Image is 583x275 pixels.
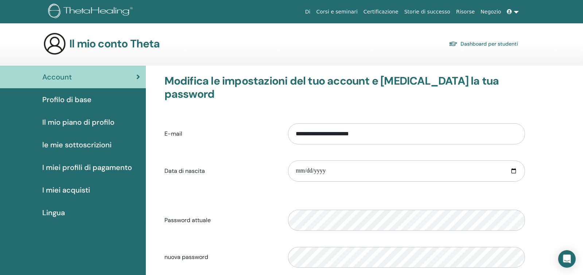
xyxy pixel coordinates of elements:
[558,250,576,268] div: Open Intercom Messenger
[43,32,66,55] img: generic-user-icon.jpg
[159,250,283,264] label: nuova password
[449,39,518,49] a: Dashboard per studenti
[449,41,458,47] img: graduation-cap.svg
[314,5,361,19] a: Corsi e seminari
[159,127,283,141] label: E-mail
[361,5,401,19] a: Certificazione
[159,213,283,227] label: Password attuale
[42,162,132,173] span: I miei profili di pagamento
[42,185,90,195] span: I miei acquisti
[42,71,72,82] span: Account
[42,117,114,128] span: Il mio piano di profilo
[42,139,112,150] span: le mie sottoscrizioni
[401,5,453,19] a: Storie di successo
[48,4,135,20] img: logo.png
[478,5,504,19] a: Negozio
[159,164,283,178] label: Data di nascita
[453,5,478,19] a: Risorse
[42,207,65,218] span: Lingua
[42,94,92,105] span: Profilo di base
[164,74,525,101] h3: Modifica le impostazioni del tuo account e [MEDICAL_DATA] la tua password
[69,37,160,50] h3: Il mio conto Theta
[302,5,314,19] a: Di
